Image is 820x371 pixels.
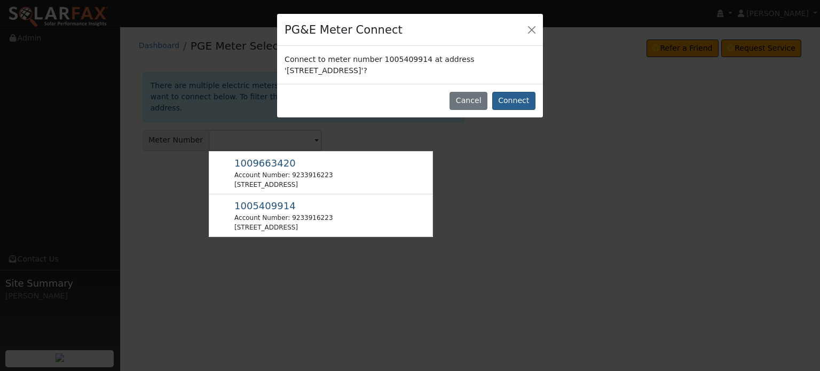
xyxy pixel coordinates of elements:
[285,21,403,38] h4: PG&E Meter Connect
[277,46,543,83] div: Connect to meter number 1005409914 at address '[STREET_ADDRESS]'?
[234,223,333,232] div: [STREET_ADDRESS]
[234,170,333,180] div: Account Number: 9233916223
[234,160,296,168] span: Usage Point: 2227087668
[492,92,535,110] button: Connect
[234,202,296,211] span: Usage Point: 5614984759
[524,22,539,37] button: Close
[234,213,333,223] div: Account Number: 9233916223
[234,180,333,190] div: [STREET_ADDRESS]
[234,157,296,169] span: 1009663420
[234,200,296,211] span: 1005409914
[450,92,487,110] button: Cancel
